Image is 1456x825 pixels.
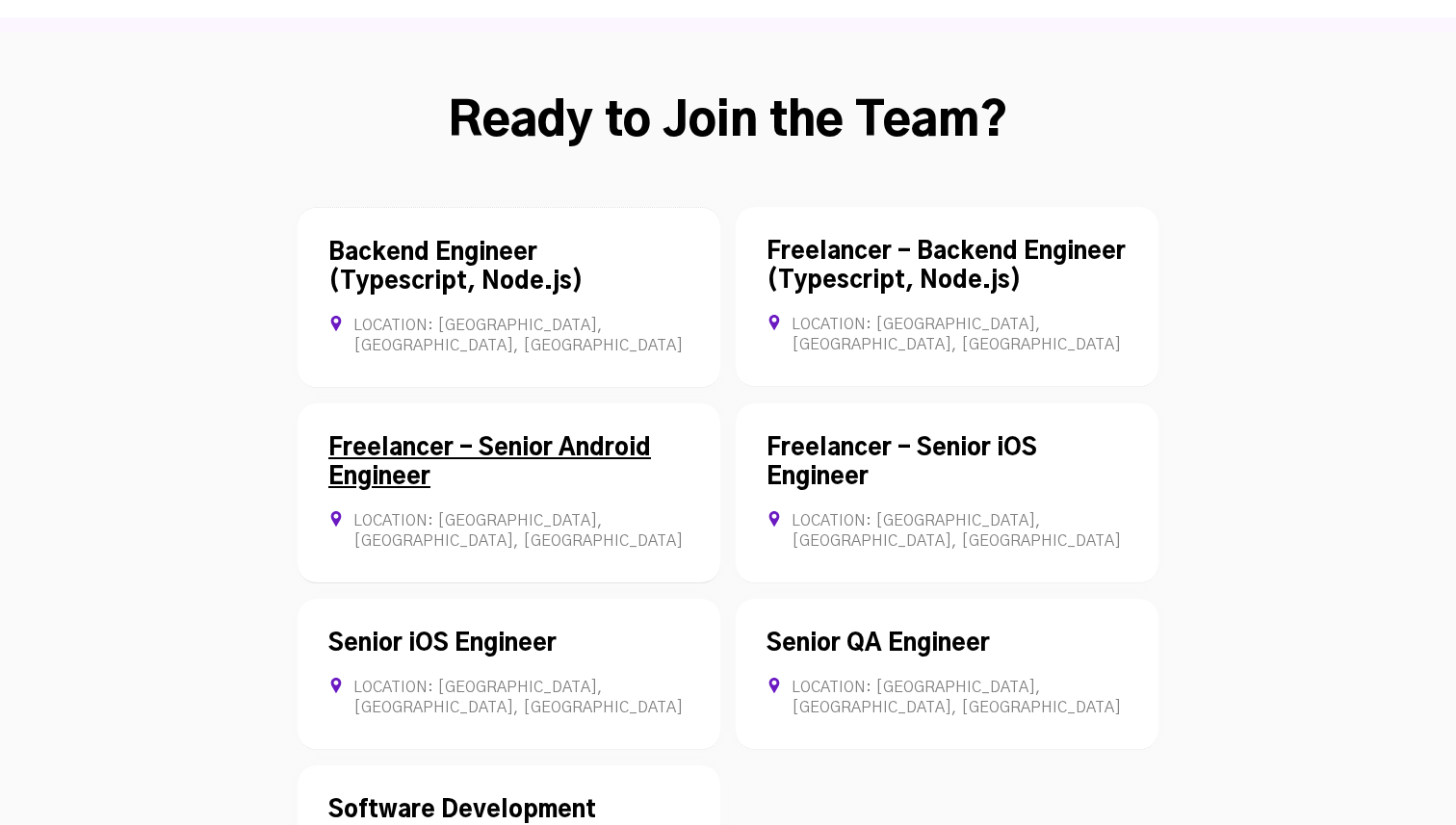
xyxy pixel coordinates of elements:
[767,632,990,656] a: Senior QA Engineer
[767,678,1128,718] div: Location: [GEOGRAPHIC_DATA], [GEOGRAPHIC_DATA], [GEOGRAPHIC_DATA]
[767,241,1126,293] a: Freelancer - Backend Engineer (Typescript, Node.js)
[328,678,689,718] div: Location: [GEOGRAPHIC_DATA], [GEOGRAPHIC_DATA], [GEOGRAPHIC_DATA]
[767,315,1128,355] div: Location: [GEOGRAPHIC_DATA], [GEOGRAPHIC_DATA], [GEOGRAPHIC_DATA]
[328,316,689,356] div: Location: [GEOGRAPHIC_DATA], [GEOGRAPHIC_DATA], [GEOGRAPHIC_DATA]
[448,99,1008,145] strong: Ready to Join the Team?
[767,511,1128,552] div: Location: [GEOGRAPHIC_DATA], [GEOGRAPHIC_DATA], [GEOGRAPHIC_DATA]
[767,437,1037,489] a: Freelancer - Senior iOS Engineer
[328,511,689,552] div: Location: [GEOGRAPHIC_DATA], [GEOGRAPHIC_DATA], [GEOGRAPHIC_DATA]
[328,242,584,294] a: Backend Engineer (Typescript, Node.js)
[328,437,651,489] a: Freelancer - Senior Android Engineer
[328,632,557,656] a: Senior iOS Engineer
